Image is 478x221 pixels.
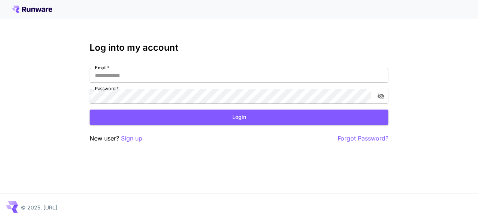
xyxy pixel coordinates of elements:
[121,134,142,143] button: Sign up
[90,134,142,143] p: New user?
[95,64,109,71] label: Email
[21,203,57,211] p: © 2025, [URL]
[90,42,388,53] h3: Log into my account
[95,85,119,92] label: Password
[374,89,388,103] button: toggle password visibility
[90,110,388,125] button: Login
[338,134,388,143] button: Forgot Password?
